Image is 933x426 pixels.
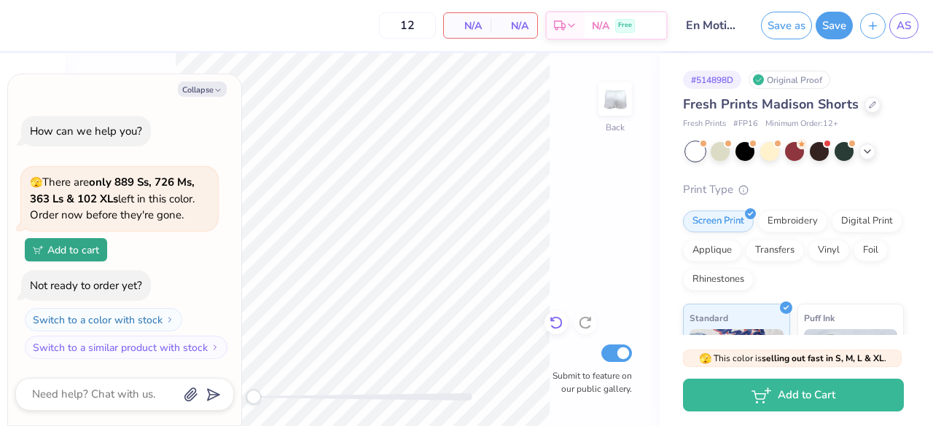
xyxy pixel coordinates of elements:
[675,11,746,40] input: Untitled Design
[25,308,182,331] button: Switch to a color with stock
[683,269,754,291] div: Rhinestones
[733,118,758,130] span: # FP16
[30,278,142,293] div: Not ready to order yet?
[379,12,436,39] input: – –
[30,175,195,222] span: There are left in this color. Order now before they're gone.
[746,240,804,261] div: Transfers
[761,12,812,39] button: Save as
[499,18,528,33] span: N/A
[30,175,42,189] span: 🫣
[618,20,632,31] span: Free
[699,352,886,365] span: This color is .
[683,181,904,198] div: Print Type
[544,369,632,395] label: Submit to feature on our public gallery.
[683,240,741,261] div: Applique
[758,210,827,232] div: Embroidery
[699,352,711,366] span: 🫣
[25,336,227,359] button: Switch to a similar product with stock
[832,210,902,232] div: Digital Print
[33,245,43,254] img: Add to cart
[683,95,859,113] span: Fresh Prints Madison Shorts
[690,310,728,326] span: Standard
[854,240,888,261] div: Foil
[897,17,911,34] span: AS
[683,210,754,232] div: Screen Print
[601,84,630,114] img: Back
[211,343,219,352] img: Switch to a similar product with stock
[592,18,609,33] span: N/A
[25,238,107,261] button: Add to cart
[165,315,174,324] img: Switch to a color with stock
[690,329,784,402] img: Standard
[453,18,482,33] span: N/A
[683,379,904,411] button: Add to Cart
[178,82,227,97] button: Collapse
[804,329,898,402] img: Puff Ink
[749,71,830,89] div: Original Proof
[889,13,918,39] a: AS
[606,121,625,134] div: Back
[804,310,835,326] span: Puff Ink
[683,118,726,130] span: Fresh Prints
[30,124,142,138] div: How can we help you?
[816,12,853,39] button: Save
[246,390,261,404] div: Accessibility label
[762,352,884,364] strong: selling out fast in S, M, L & XL
[765,118,838,130] span: Minimum Order: 12 +
[808,240,849,261] div: Vinyl
[683,71,741,89] div: # 514898D
[30,175,195,206] strong: only 889 Ss, 726 Ms, 363 Ls & 102 XLs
